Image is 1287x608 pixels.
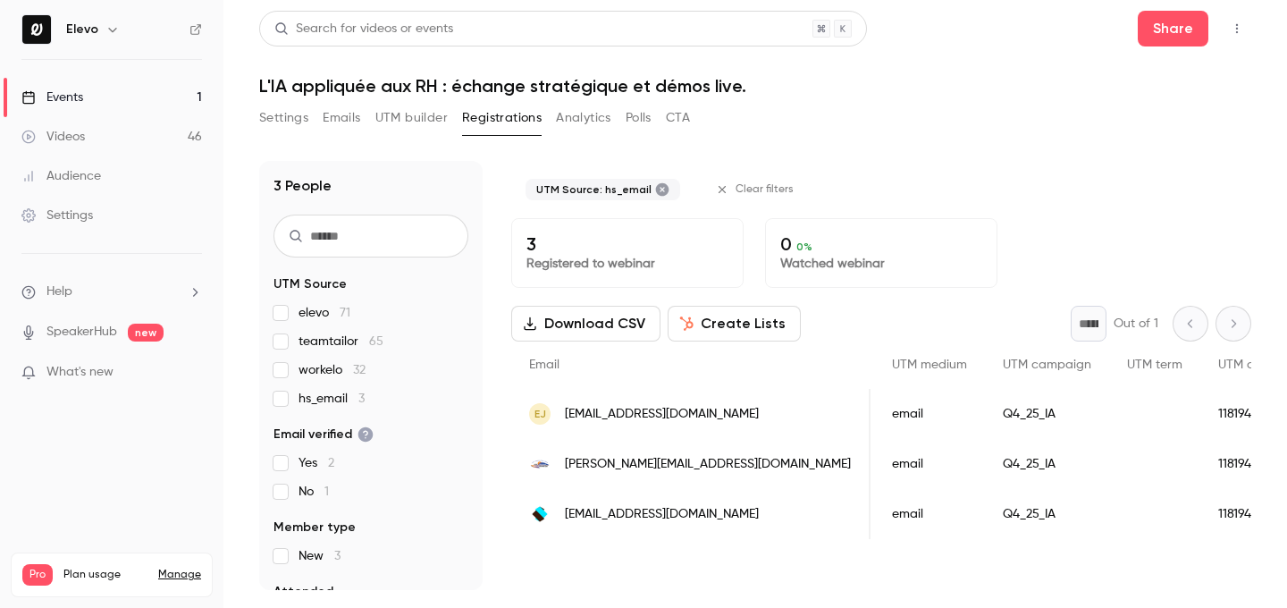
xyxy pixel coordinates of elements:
[21,89,83,106] div: Events
[22,15,51,44] img: Elevo
[780,255,982,273] p: Watched webinar
[536,182,652,197] span: UTM Source: hs_email
[529,503,551,525] img: ag2rlamondiale.fr
[565,405,759,424] span: [EMAIL_ADDRESS][DOMAIN_NAME]
[66,21,98,38] h6: Elevo
[565,505,759,524] span: [EMAIL_ADDRESS][DOMAIN_NAME]
[985,439,1109,489] div: Q4_25_IA
[655,182,669,197] button: Remove "hs_email" from selected "UTM Source" filter
[796,241,812,253] span: 0 %
[324,486,329,498] span: 1
[511,306,660,342] button: Download CSV
[529,453,551,475] img: lrgeb.fr
[299,483,329,501] span: No
[736,182,794,197] span: Clear filters
[556,104,611,132] button: Analytics
[273,519,356,536] span: Member type
[259,75,1251,97] h1: L'IA appliquée aux RH : échange stratégique et démos live.
[353,364,366,376] span: 32
[709,175,804,204] button: Clear filters
[158,568,201,582] a: Manage
[985,489,1109,539] div: Q4_25_IA
[299,304,350,322] span: elevo
[46,323,117,342] a: SpeakerHub
[892,359,967,371] span: UTM medium
[273,275,347,293] span: UTM Source
[874,439,985,489] div: email
[666,104,690,132] button: CTA
[334,550,341,562] span: 3
[46,363,114,382] span: What's new
[1114,315,1158,333] p: Out of 1
[22,564,53,586] span: Pro
[358,393,365,405] span: 3
[526,233,728,255] p: 3
[985,389,1109,439] div: Q4_25_IA
[259,104,308,132] button: Settings
[529,359,559,371] span: Email
[21,128,85,146] div: Videos
[21,207,93,224] div: Settings
[534,406,546,422] span: EJ
[21,283,202,301] li: help-dropdown-opener
[462,104,542,132] button: Registrations
[63,568,147,582] span: Plan usage
[526,255,728,273] p: Registered to webinar
[780,233,982,255] p: 0
[328,457,334,469] span: 2
[874,389,985,439] div: email
[273,583,333,601] span: Attended
[274,20,453,38] div: Search for videos or events
[668,306,801,342] button: Create Lists
[299,333,383,350] span: teamtailor
[273,175,332,197] h1: 3 People
[626,104,652,132] button: Polls
[1127,359,1182,371] span: UTM term
[340,307,350,319] span: 71
[21,167,101,185] div: Audience
[46,283,72,301] span: Help
[369,335,383,348] span: 65
[1138,11,1208,46] button: Share
[299,390,365,408] span: hs_email
[273,426,374,443] span: Email verified
[299,454,334,472] span: Yes
[565,455,851,474] span: [PERSON_NAME][EMAIL_ADDRESS][DOMAIN_NAME]
[323,104,360,132] button: Emails
[375,104,448,132] button: UTM builder
[128,324,164,342] span: new
[1003,359,1091,371] span: UTM campaign
[874,489,985,539] div: email
[299,361,366,379] span: workelo
[299,547,341,565] span: New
